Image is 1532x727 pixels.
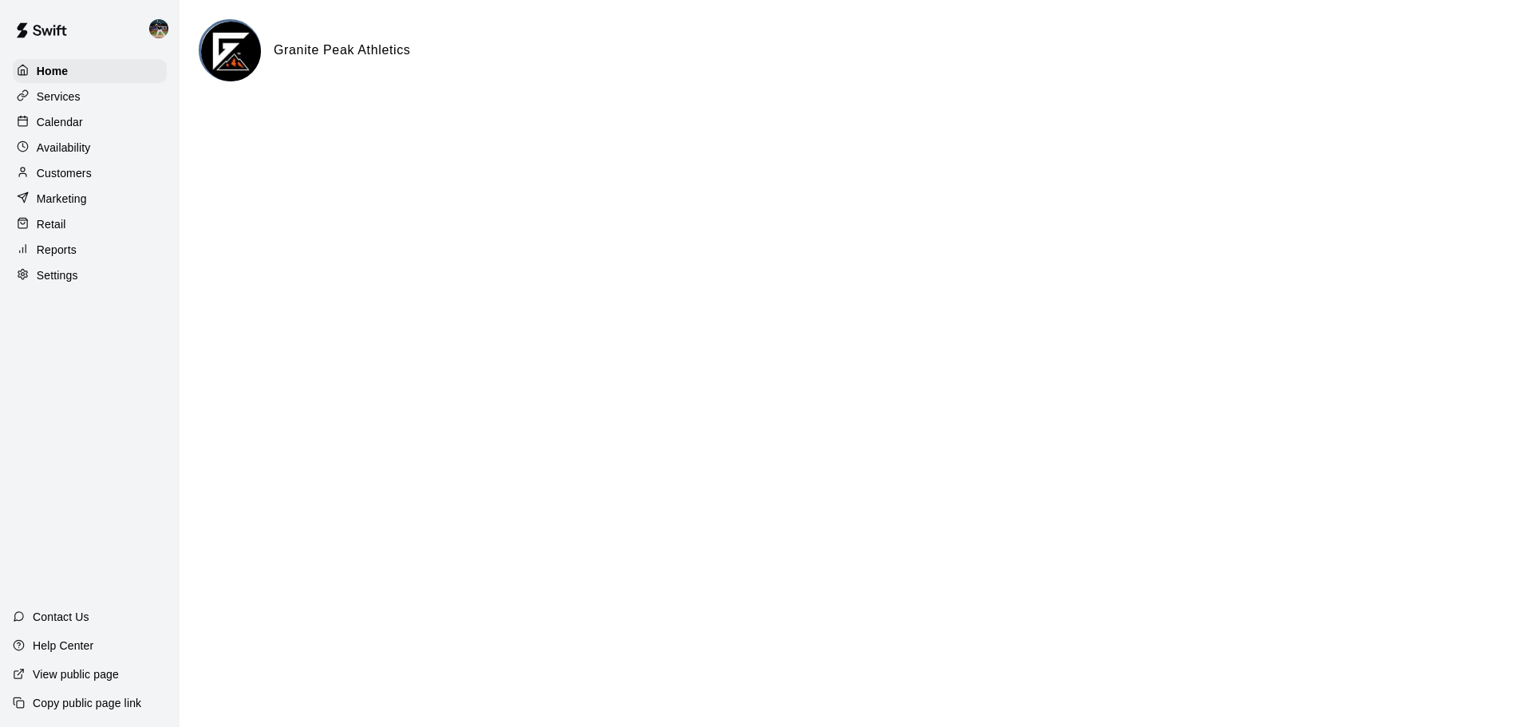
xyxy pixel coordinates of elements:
[37,191,87,207] p: Marketing
[13,136,167,160] a: Availability
[13,187,167,211] a: Marketing
[13,263,167,287] a: Settings
[37,63,69,79] p: Home
[37,165,92,181] p: Customers
[37,267,78,283] p: Settings
[37,89,81,105] p: Services
[149,19,168,38] img: Nolan Gilbert
[201,22,261,81] img: Granite Peak Athletics logo
[13,59,167,83] a: Home
[13,85,167,109] a: Services
[13,110,167,134] a: Calendar
[37,242,77,258] p: Reports
[37,140,91,156] p: Availability
[146,13,180,45] div: Nolan Gilbert
[33,666,119,682] p: View public page
[13,212,167,236] a: Retail
[33,609,89,625] p: Contact Us
[33,638,93,654] p: Help Center
[274,40,411,61] h6: Granite Peak Athletics
[37,114,83,130] p: Calendar
[33,695,141,711] p: Copy public page link
[13,161,167,185] a: Customers
[37,216,66,232] p: Retail
[13,238,167,262] a: Reports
